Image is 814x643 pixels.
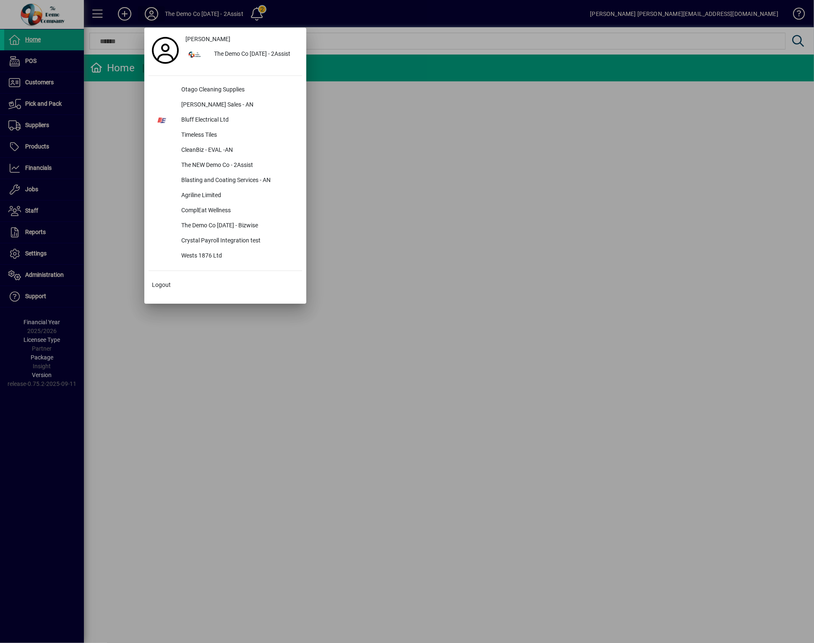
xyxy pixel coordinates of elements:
div: Wests 1876 Ltd [175,249,302,264]
button: Timeless Tiles [149,128,302,143]
button: Logout [149,278,302,293]
div: Bluff Electrical Ltd [175,113,302,128]
button: ComplEat Wellness [149,203,302,219]
div: ComplEat Wellness [175,203,302,219]
div: The Demo Co [DATE] - 2Assist [207,47,302,62]
div: Otago Cleaning Supplies [175,83,302,98]
button: The Demo Co [DATE] - Bizwise [149,219,302,234]
button: Otago Cleaning Supplies [149,83,302,98]
button: Wests 1876 Ltd [149,249,302,264]
button: Crystal Payroll Integration test [149,234,302,249]
button: [PERSON_NAME] Sales - AN [149,98,302,113]
a: Profile [149,43,182,58]
div: The Demo Co [DATE] - Bizwise [175,219,302,234]
button: Blasting and Coating Services - AN [149,173,302,188]
span: [PERSON_NAME] [185,35,230,44]
div: Timeless Tiles [175,128,302,143]
a: [PERSON_NAME] [182,32,302,47]
span: Logout [152,281,171,289]
div: Agriline Limited [175,188,302,203]
div: CleanBiz - EVAL -AN [175,143,302,158]
button: The NEW Demo Co - 2Assist [149,158,302,173]
button: Bluff Electrical Ltd [149,113,302,128]
button: CleanBiz - EVAL -AN [149,143,302,158]
div: The NEW Demo Co - 2Assist [175,158,302,173]
button: The Demo Co [DATE] - 2Assist [182,47,302,62]
button: Agriline Limited [149,188,302,203]
div: [PERSON_NAME] Sales - AN [175,98,302,113]
div: Crystal Payroll Integration test [175,234,302,249]
div: Blasting and Coating Services - AN [175,173,302,188]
